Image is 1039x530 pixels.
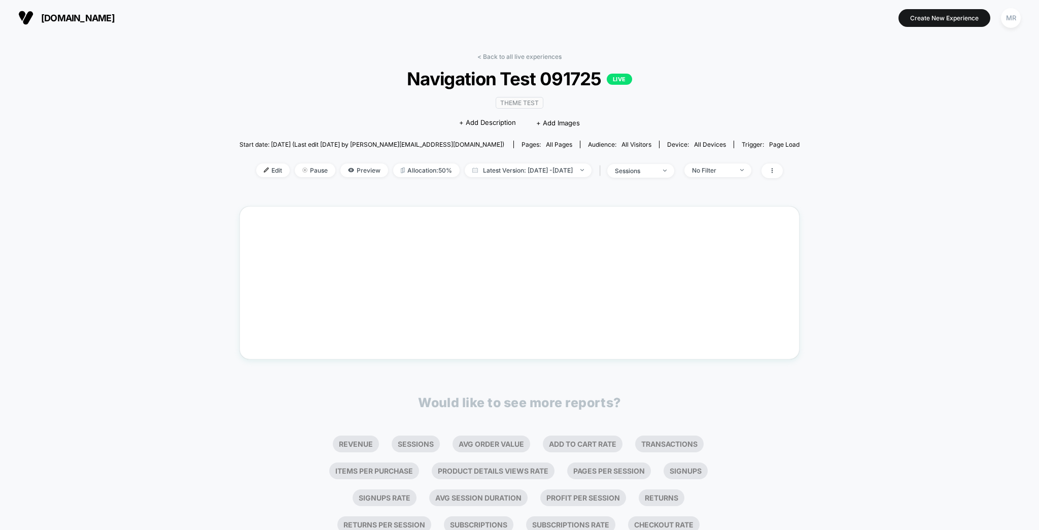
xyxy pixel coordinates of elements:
[267,68,771,89] span: Navigation Test 091725
[472,168,478,173] img: calendar
[453,436,530,452] li: Avg Order Value
[239,141,504,148] span: Start date: [DATE] (Last edit [DATE] by [PERSON_NAME][EMAIL_ADDRESS][DOMAIN_NAME])
[567,462,651,479] li: Pages Per Session
[607,74,632,85] p: LIVE
[418,395,621,410] p: Would like to see more reports?
[353,489,417,506] li: Signups Rate
[477,53,562,60] a: < Back to all live experiences
[432,462,555,479] li: Product Details Views Rate
[401,168,405,173] img: rebalance
[465,163,592,177] span: Latest Version: [DATE] - [DATE]
[329,462,419,479] li: Items Per Purchase
[659,141,734,148] span: Device:
[597,163,607,178] span: |
[663,170,667,172] img: end
[543,436,622,452] li: Add To Cart Rate
[333,436,379,452] li: Revenue
[340,163,388,177] span: Preview
[522,141,572,148] div: Pages:
[740,169,744,171] img: end
[459,118,516,128] span: + Add Description
[742,141,800,148] div: Trigger:
[18,10,33,25] img: Visually logo
[393,163,460,177] span: Allocation: 50%
[41,13,115,23] span: [DOMAIN_NAME]
[496,97,543,109] span: Theme Test
[302,168,307,173] img: end
[615,167,655,175] div: sessions
[635,436,704,452] li: Transactions
[256,163,290,177] span: Edit
[546,141,572,148] span: all pages
[580,169,584,171] img: end
[1001,8,1021,28] div: MR
[898,9,990,27] button: Create New Experience
[536,119,580,127] span: + Add Images
[15,10,118,26] button: [DOMAIN_NAME]
[998,8,1024,28] button: MR
[264,168,269,173] img: edit
[639,489,684,506] li: Returns
[621,141,651,148] span: All Visitors
[392,436,440,452] li: Sessions
[692,167,733,174] div: No Filter
[429,489,528,506] li: Avg Session Duration
[588,141,651,148] div: Audience:
[295,163,335,177] span: Pause
[694,141,726,148] span: all devices
[769,141,800,148] span: Page Load
[540,489,626,506] li: Profit Per Session
[664,462,708,479] li: Signups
